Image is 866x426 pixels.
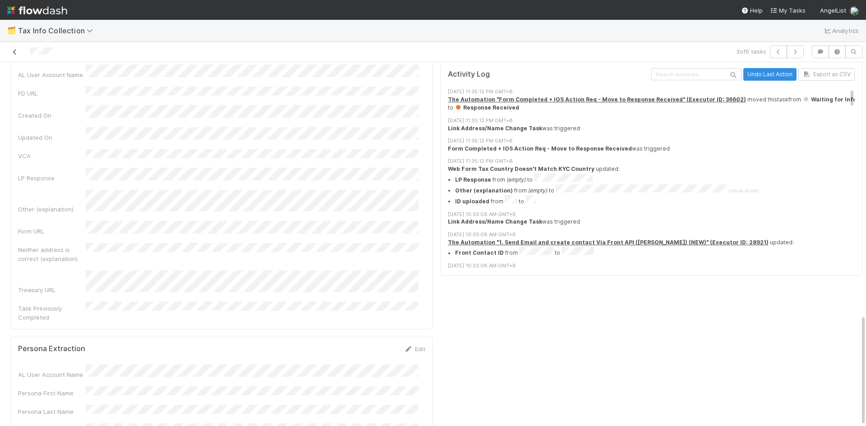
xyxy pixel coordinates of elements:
div: was triggered [448,218,862,226]
strong: ID uploaded [455,198,489,205]
div: was triggered [448,145,862,153]
div: Updated On [18,133,86,142]
button: Undo Last Action [743,68,797,81]
span: Waiting for Info [802,96,857,103]
input: Search activities... [651,68,742,80]
span: 3 of 6 tasks [736,47,766,56]
strong: Form Completed + IOS Action Req - Move to Response Received [448,145,632,152]
strong: Other (explanation) [455,187,513,194]
div: [DATE] 10:33:08 AM GMT+8 [448,211,862,218]
div: Created On [18,111,86,120]
div: [DATE] 11:35:12 PM GMT+8 [448,117,862,124]
span: Response Received [455,104,519,111]
span: (show more) [728,188,759,194]
strong: Web Form Tax Country Doesn't Match KYC Country [448,165,594,172]
div: Treasury URL [18,285,86,294]
div: [DATE] 10:33:08 AM GMT+8 [448,231,862,238]
a: Edit [404,345,425,353]
h5: Activity Log [448,70,650,79]
div: updated: [448,165,862,206]
li: from to [455,174,862,184]
img: avatar_0c8687a4-28be-40e9-aba5-f69283dcd0e7.png [850,6,859,15]
div: [DATE] 11:35:12 PM GMT+8 [448,137,862,145]
div: VCA [18,151,86,160]
div: updated: [448,238,862,257]
a: The Automation "Form Completed + IOS Action Req - Move to Response Received" (Executor ID: 36602) [448,96,746,103]
span: AngelList [820,7,846,14]
strong: LP Response [455,176,491,183]
a: Analytics [823,25,859,36]
div: moved this task from to [448,96,862,112]
span: My Tasks [770,7,806,14]
span: 🗂️ [7,27,16,34]
div: Other (explanation) [18,205,86,214]
h5: Persona Extraction [18,344,85,353]
span: Tax Info Collection [18,26,97,35]
strong: Link Address/Name Change Task [448,218,542,225]
div: FD URL [18,89,86,98]
a: My Tasks [770,6,806,15]
div: Task Previously Completed [18,304,86,322]
li: from to [455,247,862,257]
div: LP Response [18,174,86,183]
em: (empty) [507,176,526,183]
summary: Other (explanation) from (empty) to (show more) [455,184,862,195]
em: (empty) [528,187,548,194]
li: from to [455,195,862,206]
div: Form URL [18,227,86,236]
div: [DATE] 10:33:08 AM GMT+8 [448,262,862,270]
div: AL User Account Name [18,70,86,79]
div: Persona Last Name [18,407,86,416]
strong: Link Address/Name Change Task [448,125,542,132]
div: Help [741,6,763,15]
div: Neither address is correct (explanation) [18,245,86,263]
div: AL User Account Name [18,370,86,379]
div: Persona First Name [18,389,86,398]
div: [DATE] 11:35:12 PM GMT+8 [448,157,862,165]
a: The Automation "1. Send Email and create contact Via Front API ([PERSON_NAME]) (NEW)" (Executor I... [448,239,769,246]
img: logo-inverted-e16ddd16eac7371096b0.svg [7,3,67,18]
div: was triggered [448,124,862,133]
button: Export as CSV [798,68,855,81]
strong: Front Contact ID [455,250,504,257]
div: [DATE] 11:35:12 PM GMT+8 [448,88,862,96]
